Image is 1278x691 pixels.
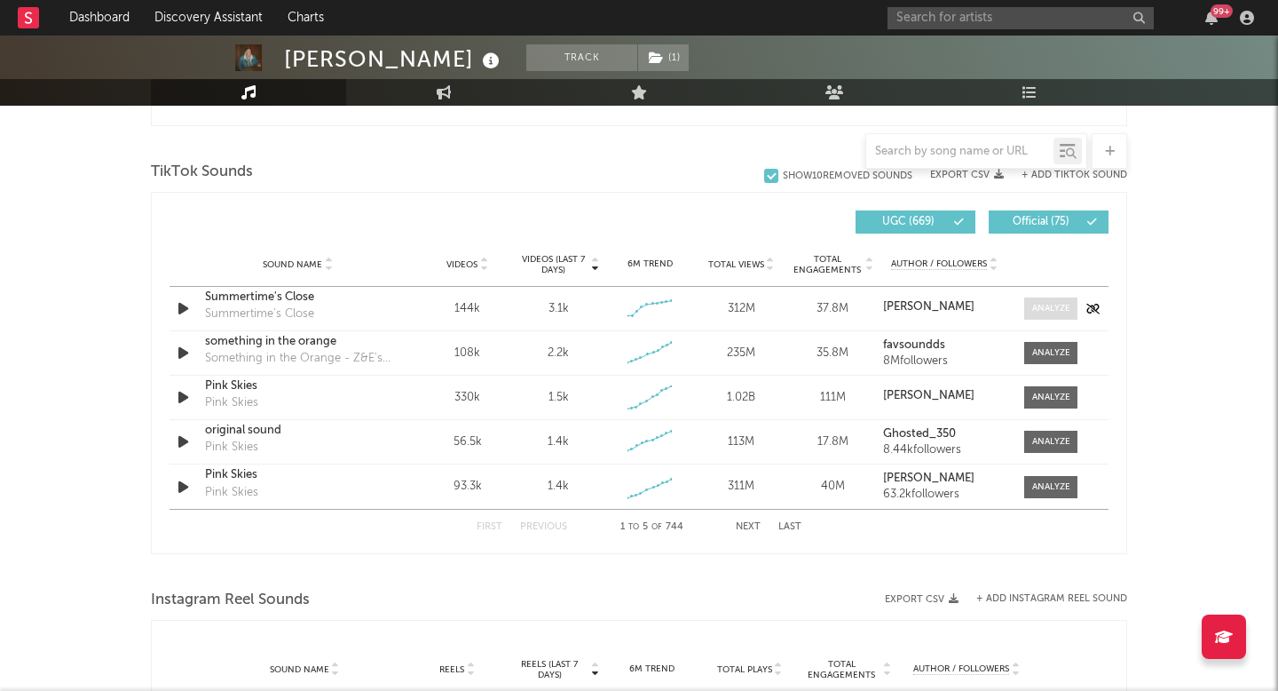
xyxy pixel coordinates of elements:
[426,433,509,451] div: 56.5k
[913,663,1009,675] span: Author / Followers
[603,517,700,538] div: 1 5 744
[548,389,569,407] div: 1.5k
[517,254,589,275] span: Videos (last 7 days)
[205,333,390,351] a: something in the orange
[792,345,874,362] div: 35.8M
[989,210,1108,234] button: Official(75)
[426,300,509,318] div: 144k
[205,422,390,440] a: original sound
[887,7,1154,29] input: Search for artists
[885,594,958,605] button: Export CSV
[783,171,912,182] div: Show 10 Removed Sounds
[700,345,783,362] div: 235M
[637,44,690,71] span: ( 1 )
[700,389,783,407] div: 1.02B
[866,145,1053,159] input: Search by song name or URL
[883,339,1006,352] a: favsoundds
[205,377,390,395] a: Pink Skies
[270,664,329,675] span: Sound Name
[792,254,864,275] span: Total Engagements
[883,473,974,484] strong: [PERSON_NAME]
[1205,11,1218,25] button: 99+
[1211,4,1233,18] div: 99 +
[883,428,956,440] strong: Ghosted_350
[638,44,689,71] button: (1)
[1004,171,1127,180] button: + Add TikTok Sound
[883,355,1006,368] div: 8M followers
[548,433,569,451] div: 1.4k
[263,259,322,270] span: Sound Name
[976,594,1127,604] button: + Add Instagram Reel Sound
[792,478,874,496] div: 40M
[446,259,477,270] span: Videos
[883,444,1006,457] div: 8.44k followers
[700,433,783,451] div: 113M
[439,664,464,675] span: Reels
[151,162,253,183] span: TikTok Sounds
[284,44,504,74] div: [PERSON_NAME]
[792,389,874,407] div: 111M
[520,522,567,532] button: Previous
[205,484,258,502] div: Pink Skies
[510,659,588,680] span: Reels (last 7 days)
[609,258,691,271] div: 6M Trend
[883,428,1006,441] a: Ghosted_350
[548,478,569,496] div: 1.4k
[205,306,314,323] div: Summertime's Close
[736,522,761,532] button: Next
[883,390,974,401] strong: [PERSON_NAME]
[151,590,310,611] span: Instagram Reel Sounds
[205,289,390,306] a: Summertime's Close
[891,258,987,270] span: Author / Followers
[426,478,509,496] div: 93.3k
[628,523,639,531] span: to
[700,300,783,318] div: 312M
[708,259,764,270] span: Total Views
[883,488,1006,501] div: 63.2k followers
[792,433,874,451] div: 17.8M
[883,339,945,351] strong: favsoundds
[608,663,697,676] div: 6M Trend
[426,345,509,362] div: 108k
[205,350,390,368] div: Something in the Orange - Z&E's Version
[856,210,975,234] button: UGC(669)
[205,394,258,412] div: Pink Skies
[958,594,1127,604] div: + Add Instagram Reel Sound
[426,389,509,407] div: 330k
[651,523,662,531] span: of
[792,300,874,318] div: 37.8M
[700,478,783,496] div: 311M
[867,217,949,227] span: UGC ( 669 )
[1000,217,1082,227] span: Official ( 75 )
[526,44,637,71] button: Track
[883,301,974,313] strong: [PERSON_NAME]
[717,664,772,675] span: Total Plays
[548,300,569,318] div: 3.1k
[883,301,1006,314] a: [PERSON_NAME]
[205,439,258,457] div: Pink Skies
[477,522,502,532] button: First
[930,170,1004,180] button: Export CSV
[205,466,390,484] a: Pink Skies
[1022,171,1127,180] button: + Add TikTok Sound
[778,522,801,532] button: Last
[548,345,569,362] div: 2.2k
[803,659,881,680] span: Total Engagements
[883,473,1006,485] a: [PERSON_NAME]
[883,390,1006,402] a: [PERSON_NAME]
